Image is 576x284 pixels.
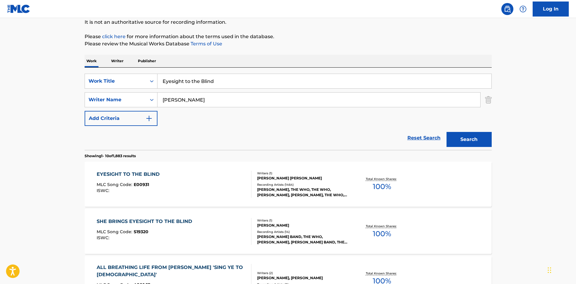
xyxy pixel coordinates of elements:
p: Showing 1 - 10 of 1,883 results [85,153,136,159]
a: Public Search [501,3,513,15]
iframe: Chat Widget [546,255,576,284]
img: search [504,5,511,13]
span: MLC Song Code : [97,182,134,187]
p: Please review the Musical Works Database [85,40,492,47]
div: [PERSON_NAME], [PERSON_NAME] [257,275,348,281]
div: [PERSON_NAME] BAND, THE WHO, [PERSON_NAME], [PERSON_NAME] BAND, THE WHO [257,234,348,245]
div: Recording Artists ( 1464 ) [257,182,348,187]
div: [PERSON_NAME], THE WHO, THE WHO, [PERSON_NAME], [PERSON_NAME], THE WHO, [PERSON_NAME] [257,187,348,198]
span: ISWC : [97,235,111,240]
span: MLC Song Code : [97,229,134,234]
a: EYESIGHT TO THE BLINDMLC Song Code:E00931ISWC:Writers (1)[PERSON_NAME] [PERSON_NAME]Recording Art... [85,162,492,207]
div: Help [517,3,529,15]
div: Work Title [89,78,143,85]
div: Writers ( 2 ) [257,271,348,275]
div: EYESIGHT TO THE BLIND [97,171,163,178]
a: Log In [533,2,569,17]
span: 100 % [373,228,391,239]
img: help [519,5,527,13]
p: Work [85,55,98,67]
p: Total Known Shares: [366,177,398,181]
span: S19320 [134,229,148,234]
p: Publisher [136,55,158,67]
a: click here [102,34,126,39]
p: Total Known Shares: [366,271,398,276]
span: E00931 [134,182,149,187]
img: MLC Logo [7,5,30,13]
div: Writer Name [89,96,143,103]
a: Terms of Use [189,41,222,47]
div: [PERSON_NAME] [257,223,348,228]
a: SHE BRINGS EYESIGHT TO THE BLINDMLC Song Code:S19320ISWC:Writers (1)[PERSON_NAME]Recording Artist... [85,209,492,254]
img: Delete Criterion [485,92,492,107]
a: Reset Search [404,131,444,145]
p: It is not an authoritative source for recording information. [85,19,492,26]
p: Writer [109,55,125,67]
p: Please for more information about the terms used in the database. [85,33,492,40]
div: ALL BREATHING LIFE FROM [PERSON_NAME] 'SING YE TO [DEMOGRAPHIC_DATA]' [97,264,246,278]
img: 9d2ae6d4665cec9f34b9.svg [145,115,153,122]
p: Total Known Shares: [366,224,398,228]
button: Search [447,132,492,147]
div: Drag [548,261,551,279]
div: Recording Artists ( 14 ) [257,230,348,234]
form: Search Form [85,74,492,150]
span: 100 % [373,181,391,192]
div: Writers ( 1 ) [257,218,348,223]
span: ISWC : [97,188,111,193]
button: Add Criteria [85,111,157,126]
div: Writers ( 1 ) [257,171,348,176]
div: [PERSON_NAME] [PERSON_NAME] [257,176,348,181]
div: SHE BRINGS EYESIGHT TO THE BLIND [97,218,195,225]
